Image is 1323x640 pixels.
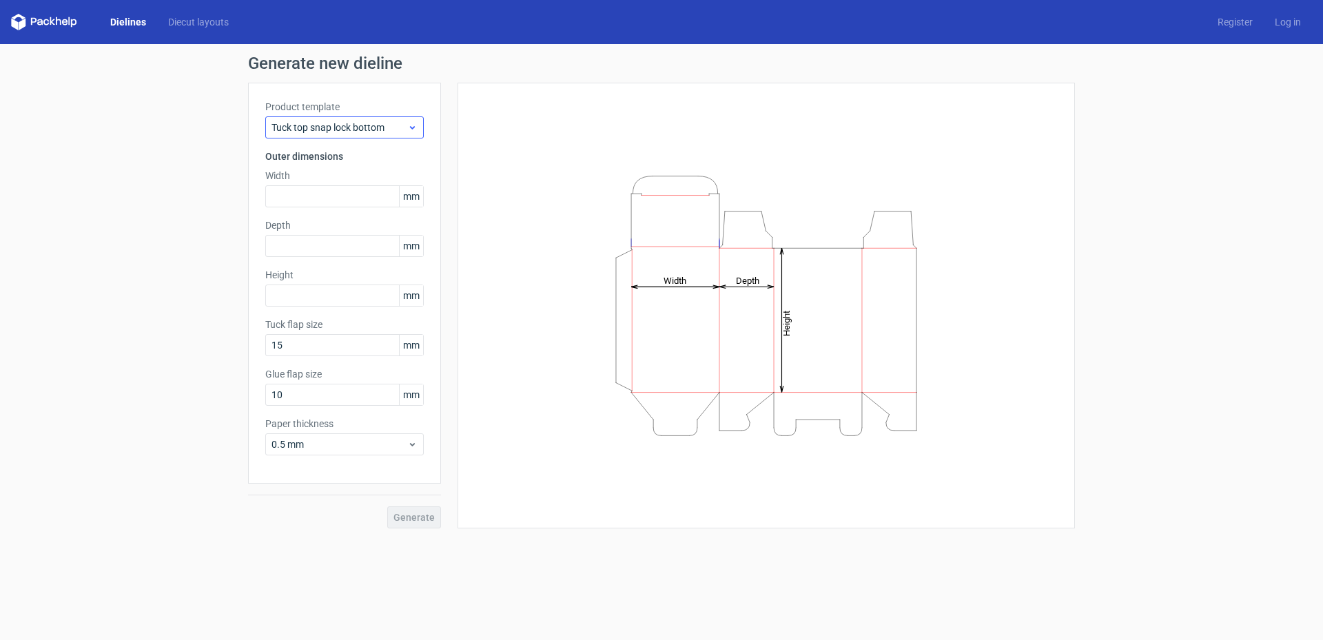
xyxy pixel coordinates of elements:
tspan: Width [664,275,686,285]
label: Glue flap size [265,367,424,381]
label: Paper thickness [265,417,424,431]
tspan: Depth [736,275,759,285]
span: Tuck top snap lock bottom [271,121,407,134]
span: mm [399,236,423,256]
span: mm [399,335,423,355]
label: Width [265,169,424,183]
a: Diecut layouts [157,15,240,29]
h1: Generate new dieline [248,55,1075,72]
label: Product template [265,100,424,114]
label: Tuck flap size [265,318,424,331]
label: Depth [265,218,424,232]
h3: Outer dimensions [265,149,424,163]
span: mm [399,384,423,405]
a: Log in [1264,15,1312,29]
span: mm [399,285,423,306]
span: mm [399,186,423,207]
label: Height [265,268,424,282]
a: Dielines [99,15,157,29]
span: 0.5 mm [271,437,407,451]
a: Register [1207,15,1264,29]
tspan: Height [781,310,792,336]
